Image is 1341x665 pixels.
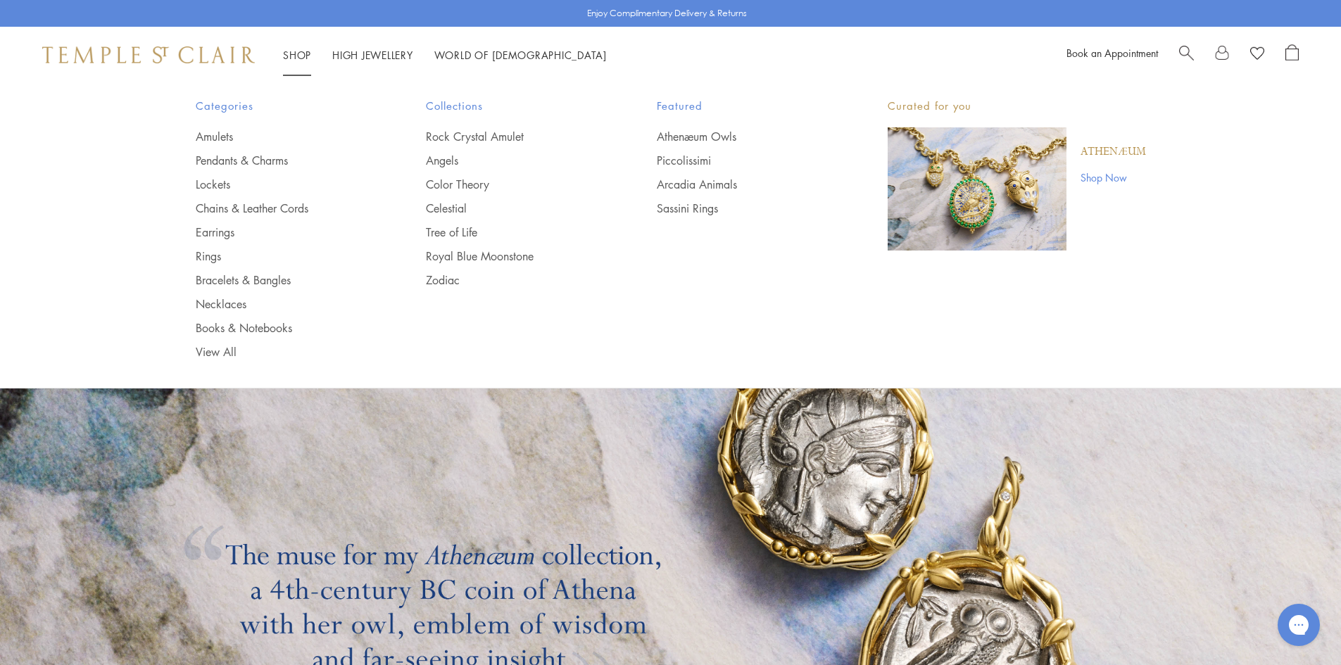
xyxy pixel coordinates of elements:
[196,248,370,264] a: Rings
[1081,170,1146,185] a: Shop Now
[196,272,370,288] a: Bracelets & Bangles
[196,344,370,360] a: View All
[196,224,370,240] a: Earrings
[283,46,607,64] nav: Main navigation
[888,97,1146,115] p: Curated for you
[196,129,370,144] a: Amulets
[426,272,600,288] a: Zodiac
[426,177,600,192] a: Color Theory
[283,48,311,62] a: ShopShop
[196,97,370,115] span: Categories
[196,177,370,192] a: Lockets
[426,248,600,264] a: Royal Blue Moonstone
[1250,44,1264,65] a: View Wishlist
[587,6,747,20] p: Enjoy Complimentary Delivery & Returns
[196,296,370,312] a: Necklaces
[426,129,600,144] a: Rock Crystal Amulet
[657,201,831,216] a: Sassini Rings
[1066,46,1158,60] a: Book an Appointment
[657,153,831,168] a: Piccolissimi
[196,320,370,336] a: Books & Notebooks
[1285,44,1299,65] a: Open Shopping Bag
[426,224,600,240] a: Tree of Life
[657,177,831,192] a: Arcadia Animals
[434,48,607,62] a: World of [DEMOGRAPHIC_DATA]World of [DEMOGRAPHIC_DATA]
[426,97,600,115] span: Collections
[42,46,255,63] img: Temple St. Clair
[196,153,370,168] a: Pendants & Charms
[426,201,600,216] a: Celestial
[1081,144,1146,160] a: Athenæum
[657,97,831,115] span: Featured
[1179,44,1194,65] a: Search
[332,48,413,62] a: High JewelleryHigh Jewellery
[1271,599,1327,651] iframe: Gorgias live chat messenger
[426,153,600,168] a: Angels
[657,129,831,144] a: Athenæum Owls
[196,201,370,216] a: Chains & Leather Cords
